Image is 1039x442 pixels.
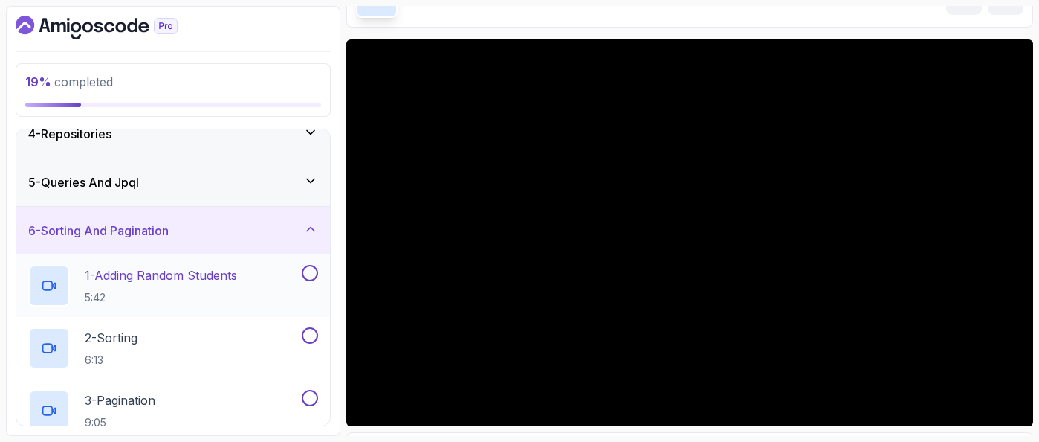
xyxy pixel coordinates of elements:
[85,391,155,409] p: 3 - Pagination
[16,207,330,254] button: 6-Sorting And Pagination
[28,327,318,369] button: 2-Sorting6:13
[346,39,1033,426] iframe: 2 - More Method Name Derived Queries
[85,329,137,347] p: 2 - Sorting
[16,110,330,158] button: 4-Repositories
[85,290,237,305] p: 5:42
[85,415,155,430] p: 9:05
[28,390,318,432] button: 3-Pagination9:05
[25,74,113,89] span: completed
[16,158,330,206] button: 5-Queries And Jpql
[28,265,318,307] button: 1-Adding Random Students5:42
[85,353,137,368] p: 6:13
[25,74,51,89] span: 19 %
[28,222,169,240] h3: 6 - Sorting And Pagination
[28,125,111,143] h3: 4 - Repositories
[16,16,212,39] a: Dashboard
[28,173,139,191] h3: 5 - Queries And Jpql
[85,266,237,284] p: 1 - Adding Random Students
